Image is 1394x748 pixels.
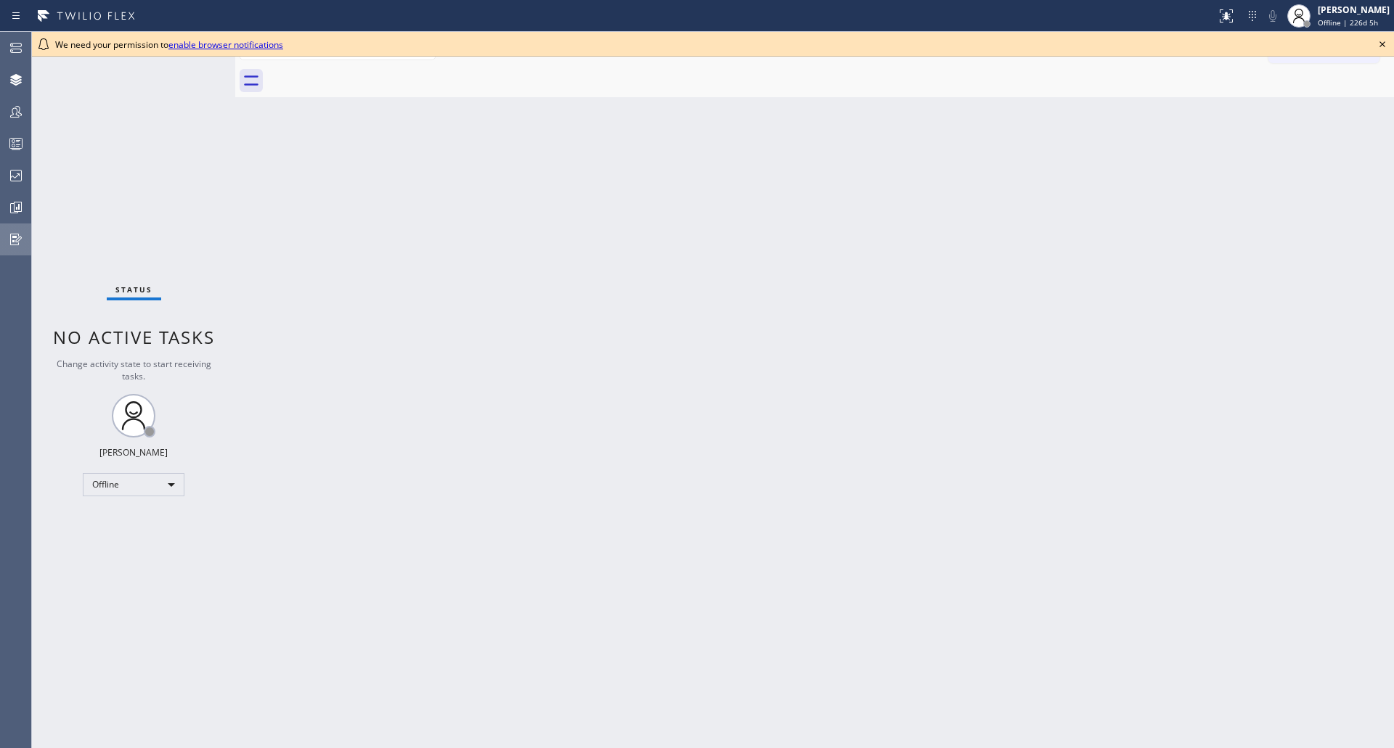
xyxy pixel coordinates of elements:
span: No active tasks [53,325,215,349]
span: Change activity state to start receiving tasks. [57,358,211,382]
button: Mute [1263,6,1283,26]
span: Status [115,284,152,295]
span: Offline | 226d 5h [1318,17,1378,28]
span: We need your permission to [55,38,283,51]
a: enable browser notifications [168,38,283,51]
div: [PERSON_NAME] [99,446,168,459]
div: Offline [83,473,184,496]
div: [PERSON_NAME] [1318,4,1390,16]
